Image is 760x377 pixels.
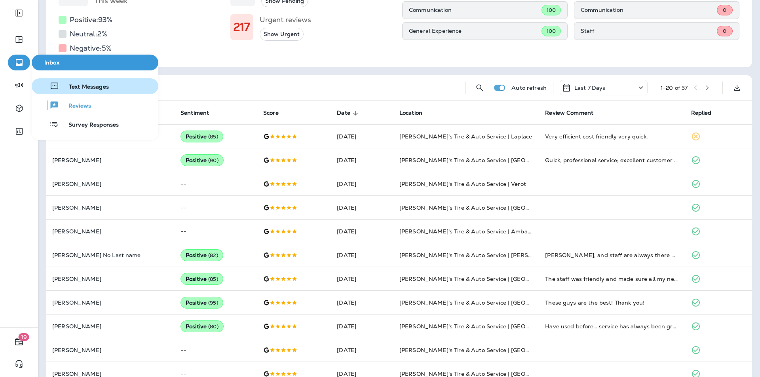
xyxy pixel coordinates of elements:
td: [DATE] [331,338,393,362]
span: Date [337,110,350,116]
p: [PERSON_NAME] [52,157,168,163]
p: [PERSON_NAME] [52,228,168,235]
span: Replied [691,110,712,116]
p: Communication [409,7,541,13]
div: These guys are the best! Thank you! [545,299,678,307]
span: Review Comment [545,110,593,116]
td: -- [174,196,257,220]
div: Jimbo, and staff are always there when I have a problem. And they fix it quickly’ [545,251,678,259]
p: General Experience [409,28,541,34]
button: Survey Responses [32,116,158,132]
span: [PERSON_NAME]'s Tire & Auto Service | [GEOGRAPHIC_DATA] [399,347,573,354]
span: [PERSON_NAME]'s Tire & Auto Service | [GEOGRAPHIC_DATA] [399,275,573,282]
button: Show Urgent [260,28,304,41]
div: 1 - 20 of 37 [661,85,688,91]
span: Reviews [59,102,91,110]
button: Inbox [32,55,158,70]
td: -- [174,220,257,243]
p: [PERSON_NAME] [52,276,168,282]
span: [PERSON_NAME]'s Tire & Auto Service | [GEOGRAPHIC_DATA] [399,204,573,211]
span: Sentiment [180,110,209,116]
td: -- [174,172,257,196]
td: [DATE] [331,314,393,338]
p: [PERSON_NAME] [52,181,168,187]
h1: 217 [234,21,250,34]
span: 0 [723,28,726,34]
td: [DATE] [331,243,393,267]
button: Search Reviews [472,80,488,96]
span: Location [399,110,422,116]
span: ( 95 ) [208,299,218,306]
span: [PERSON_NAME]'s Tire & Auto Service | [GEOGRAPHIC_DATA][PERSON_NAME] [399,323,622,330]
td: [DATE] [331,291,393,314]
div: Very efficient cost friendly very quick. [545,133,678,140]
h5: Urgent reviews [260,13,311,26]
span: [PERSON_NAME]'s Tire & Auto Service | [GEOGRAPHIC_DATA] [399,299,573,306]
button: Export as CSV [729,80,745,96]
span: ( 82 ) [208,252,218,259]
span: Text Messages [59,83,109,91]
span: ( 90 ) [208,157,218,164]
span: ( 80 ) [208,323,218,330]
button: Expand Sidebar [8,5,30,21]
td: -- [174,338,257,362]
h5: Neutral: 2 % [70,28,107,40]
div: Positive [180,273,223,285]
span: ( 85 ) [208,276,218,282]
td: [DATE] [331,172,393,196]
h5: Positive: 93 % [70,13,112,26]
span: [PERSON_NAME]'s Tire & Auto Service | [GEOGRAPHIC_DATA] [399,157,573,164]
span: ( 85 ) [208,133,218,140]
div: Have used before….service has always been great on every occasion! [545,322,678,330]
span: Score [263,110,279,116]
button: Reviews [32,97,158,113]
p: Communication [581,7,717,13]
span: 0 [723,7,726,13]
div: Positive [180,154,224,166]
button: Text Messages [32,78,158,94]
div: Positive [180,297,223,309]
p: [PERSON_NAME] [52,299,168,306]
td: [DATE] [331,267,393,291]
p: [PERSON_NAME] [52,323,168,330]
p: [PERSON_NAME] [52,347,168,353]
div: Positive [180,131,223,142]
td: [DATE] [331,148,393,172]
span: 19 [19,333,29,341]
div: Positive [180,320,224,332]
span: [PERSON_NAME]'s Tire & Auto Service | Laplace [399,133,532,140]
p: [PERSON_NAME] [52,205,168,211]
div: Quick, professional service; excellent customer service, professionalism and expertise! Patrick a... [545,156,678,164]
td: [DATE] [331,196,393,220]
span: Inbox [35,59,155,66]
span: 100 [547,28,556,34]
span: [PERSON_NAME]'s Tire & Auto Service | Verot [399,180,526,188]
div: Positive [180,249,223,261]
p: Staff [581,28,717,34]
td: [DATE] [331,125,393,148]
span: [PERSON_NAME]'s Tire & Auto Service | [PERSON_NAME][GEOGRAPHIC_DATA] [399,252,622,259]
td: [DATE] [331,220,393,243]
p: [PERSON_NAME] [52,371,168,377]
p: Auto refresh [511,85,547,91]
span: [PERSON_NAME]'s Tire & Auto Service | Ambassador [399,228,546,235]
span: Survey Responses [59,121,119,129]
h5: Negative: 5 % [70,42,112,55]
div: The staff was friendly and made sure all my needs were taken care of. I recommend them for your s... [545,275,678,283]
p: Last 7 Days [574,85,606,91]
p: [PERSON_NAME] No Last name [52,252,168,258]
span: 100 [547,7,556,13]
